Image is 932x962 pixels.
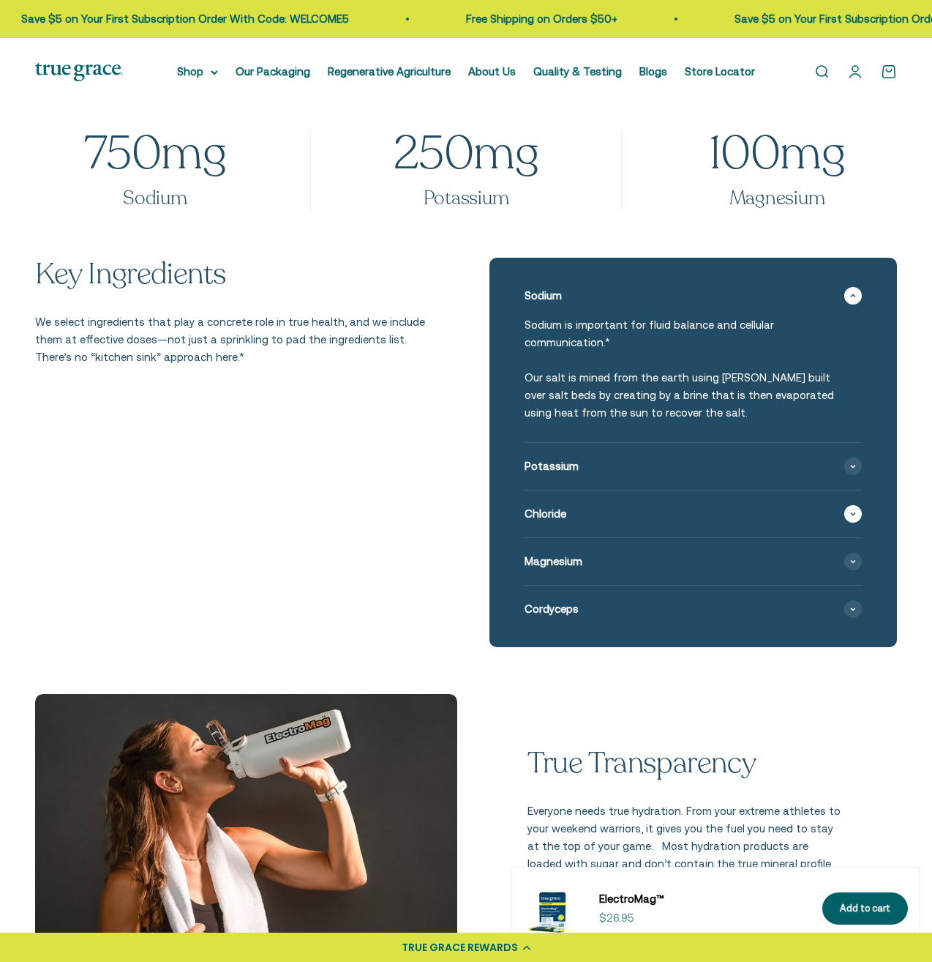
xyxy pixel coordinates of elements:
[525,600,579,618] span: Cordyceps
[840,901,890,917] div: Add to cart
[84,130,161,177] span: 750
[525,287,562,305] span: Sodium
[525,538,862,585] summary: Magnesium
[35,186,275,211] h3: Sodium
[177,63,218,81] summary: Shop
[709,130,780,177] span: 100
[402,940,518,955] div: TRUE GRACE REWARDS
[236,65,310,78] a: Our Packaging
[525,443,862,490] summary: Potassium
[527,802,844,890] p: Everyone needs true hydration. From your extreme athletes to your weekend warriors, it gives you ...
[523,879,582,938] img: ElectroMag™
[525,458,579,475] span: Potassium
[639,65,667,78] a: Blogs
[394,122,538,185] span: mg
[525,316,844,351] p: Sodium is important for fluid balance and cellular communication.*
[599,890,805,908] a: ElectroMag™
[84,122,226,185] span: mg
[525,491,862,537] summary: Chloride
[657,186,897,211] h3: Magnesium
[709,122,845,185] span: mg
[685,65,755,78] a: Store Locator
[35,313,443,366] p: We select ingredients that play a concrete role in true health, and we include them at effective ...
[328,65,451,78] a: Regenerative Agriculture
[525,272,862,319] summary: Sodium
[346,186,586,211] h3: Potassium
[394,130,473,177] span: 250
[822,892,908,925] button: Add to cart
[527,747,844,779] p: True Transparency
[525,586,862,633] summary: Cordyceps
[525,553,582,570] span: Magnesium
[599,909,634,927] sale-price: $26.95
[525,369,844,422] p: Our salt is mined from the earth using [PERSON_NAME] built over salt beds by creating by a brine ...
[35,258,443,290] h2: Key Ingredients
[456,12,608,25] a: Free Shipping on Orders $50+
[533,65,622,78] a: Quality & Testing
[468,65,516,78] a: About Us
[525,505,566,523] span: Chloride
[12,10,339,28] p: Save $5 on Your First Subscription Order With Code: WELCOME5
